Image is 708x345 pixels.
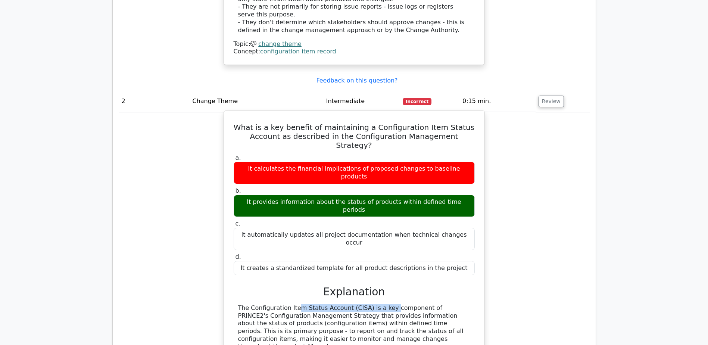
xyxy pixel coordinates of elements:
a: configuration item record [260,48,336,55]
td: 2 [119,91,190,112]
span: d. [236,253,241,260]
a: Feedback on this question? [316,77,397,84]
div: It automatically updates all project documentation when technical changes occur [234,228,475,250]
a: change theme [258,40,302,47]
span: Incorrect [403,98,431,105]
button: Review [539,96,564,107]
h5: What is a key benefit of maintaining a Configuration Item Status Account as described in the Conf... [233,123,475,150]
td: Intermediate [323,91,400,112]
td: Change Theme [189,91,323,112]
span: a. [236,154,241,161]
div: It provides information about the status of products within defined time periods [234,195,475,217]
span: b. [236,187,241,194]
div: It creates a standardized template for all product descriptions in the project [234,261,475,276]
div: It calculates the financial implications of proposed changes to baseline products [234,162,475,184]
span: c. [236,220,241,227]
h3: Explanation [238,286,470,298]
div: Concept: [234,48,475,56]
td: 0:15 min. [459,91,536,112]
div: Topic: [234,40,475,48]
